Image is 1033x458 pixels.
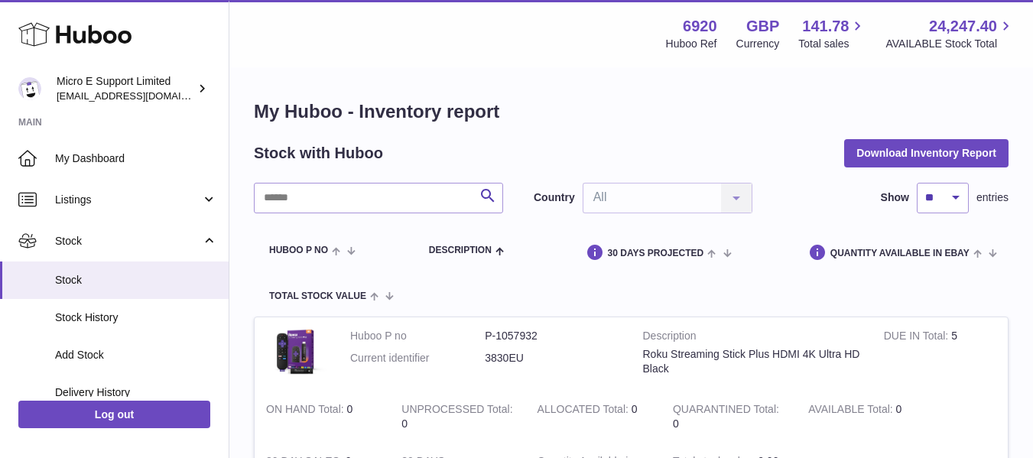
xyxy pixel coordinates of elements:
[736,37,780,51] div: Currency
[929,16,997,37] span: 24,247.40
[798,16,866,51] a: 141.78 Total sales
[485,329,619,343] dd: P-1057932
[844,139,1009,167] button: Download Inventory Report
[881,190,909,205] label: Show
[55,310,217,325] span: Stock History
[830,248,970,258] span: Quantity Available in eBay
[885,37,1015,51] span: AVAILABLE Stock Total
[254,99,1009,124] h1: My Huboo - Inventory report
[350,329,485,343] dt: Huboo P no
[808,403,895,419] strong: AVAILABLE Total
[534,190,575,205] label: Country
[485,351,619,365] dd: 3830EU
[254,143,383,164] h2: Stock with Huboo
[429,245,492,255] span: Description
[255,391,390,443] td: 0
[57,89,225,102] span: [EMAIL_ADDRESS][DOMAIN_NAME]
[976,190,1009,205] span: entries
[673,403,779,419] strong: QUARANTINED Total
[266,329,327,376] img: product image
[55,348,217,362] span: Add Stock
[666,37,717,51] div: Huboo Ref
[55,151,217,166] span: My Dashboard
[802,16,849,37] span: 141.78
[55,193,201,207] span: Listings
[608,248,704,258] span: 30 DAYS PROJECTED
[797,391,932,443] td: 0
[401,403,512,419] strong: UNPROCESSED Total
[350,351,485,365] dt: Current identifier
[18,401,210,428] a: Log out
[884,330,951,346] strong: DUE IN Total
[526,391,661,443] td: 0
[57,74,194,103] div: Micro E Support Limited
[683,16,717,37] strong: 6920
[643,329,861,347] strong: Description
[538,403,632,419] strong: ALLOCATED Total
[55,273,217,287] span: Stock
[673,417,679,430] span: 0
[266,403,347,419] strong: ON HAND Total
[643,347,861,376] div: Roku Streaming Stick Plus HDMI 4K Ultra HD Black
[55,234,201,248] span: Stock
[269,291,366,301] span: Total stock value
[18,77,41,100] img: contact@micropcsupport.com
[872,317,1008,391] td: 5
[269,245,328,255] span: Huboo P no
[885,16,1015,51] a: 24,247.40 AVAILABLE Stock Total
[55,385,217,400] span: Delivery History
[746,16,779,37] strong: GBP
[390,391,525,443] td: 0
[798,37,866,51] span: Total sales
